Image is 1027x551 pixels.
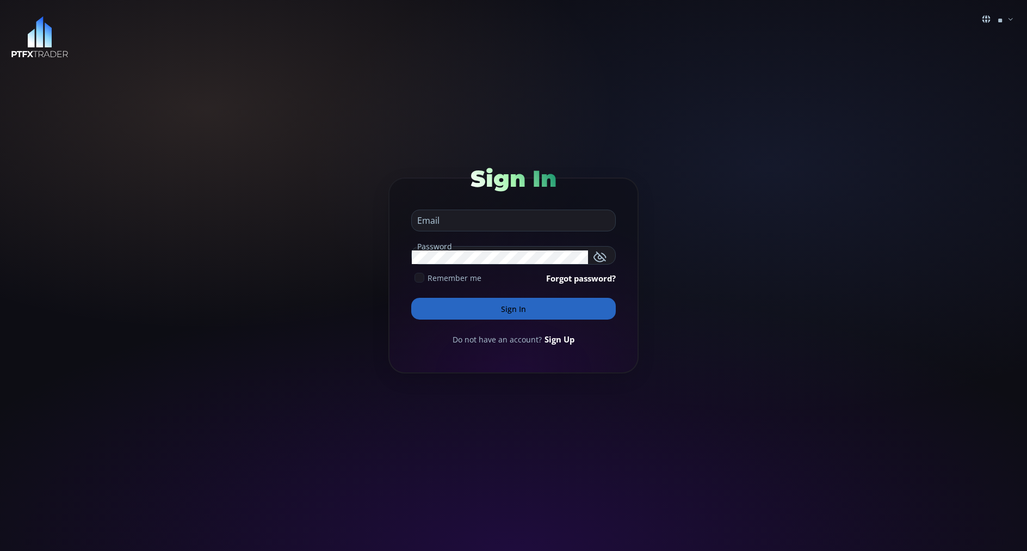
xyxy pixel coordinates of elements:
span: Remember me [428,272,481,284]
a: Sign Up [545,333,574,345]
button: Sign In [411,298,616,320]
span: Sign In [471,164,556,193]
img: LOGO [11,16,69,58]
a: Forgot password? [546,272,616,284]
div: Do not have an account? [411,333,616,345]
